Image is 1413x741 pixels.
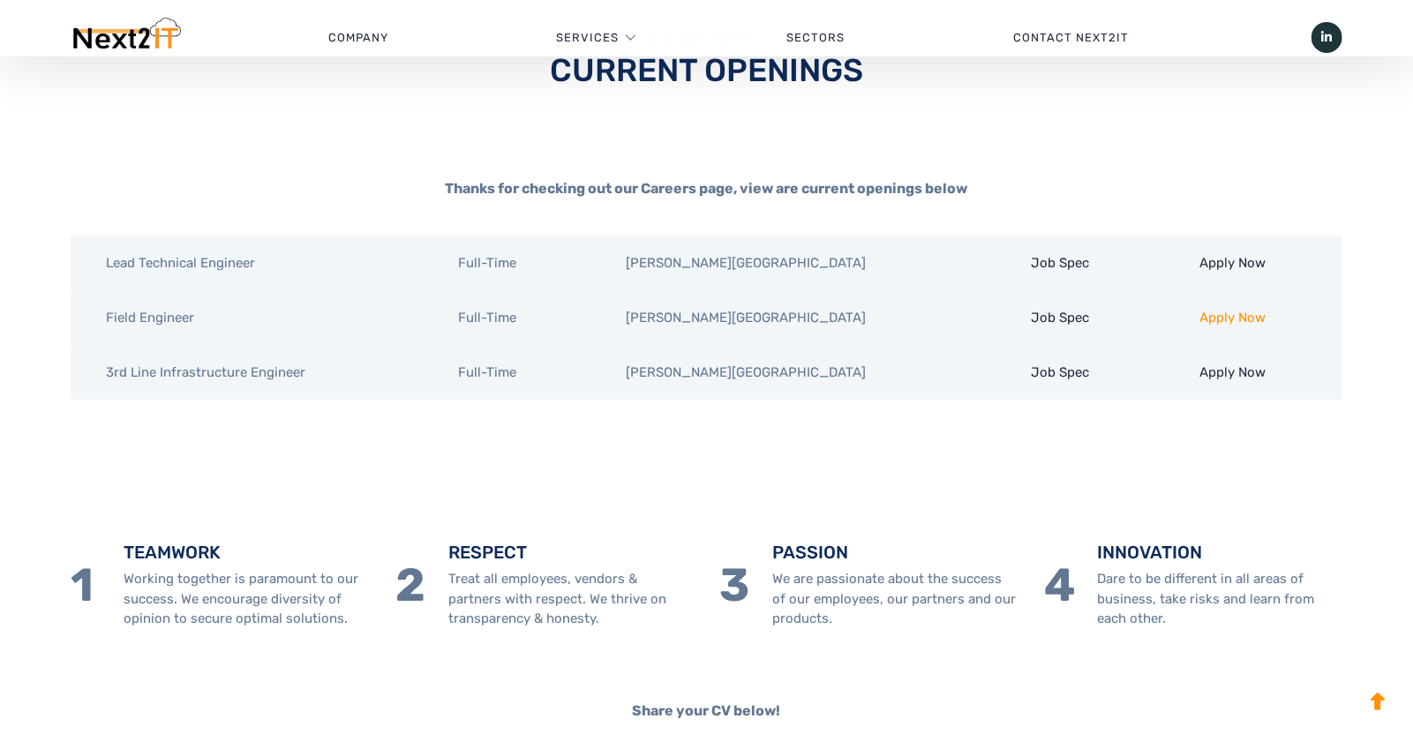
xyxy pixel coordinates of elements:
a: Link Job Spec [1031,364,1089,380]
img: Next2IT [71,18,181,57]
td: 3rd Line Infrastructure Engineer [71,345,423,400]
a: Contact Next2IT [929,11,1213,64]
td: Field Engineer [71,290,423,345]
h4: PASSION [772,541,1018,565]
strong: Share your CV below! [632,702,780,719]
td: [PERSON_NAME][GEOGRAPHIC_DATA] [590,345,996,400]
h4: TEAMWORK [124,541,369,565]
a: Link Job Spec [1031,255,1089,271]
td: Lead Technical Engineer [71,236,423,290]
td: [PERSON_NAME][GEOGRAPHIC_DATA] [590,236,996,290]
p: Treat all employees, vendors & partners with respect. We thrive on transparency & honesty. [448,569,694,629]
strong: Thanks for checking out our Careers page, view are current openings below [445,180,967,197]
a: Link Apply Now [1199,255,1266,271]
td: [PERSON_NAME][GEOGRAPHIC_DATA] [590,290,996,345]
h4: RESPECT [448,541,694,565]
p: Working together is paramount to our success. We encourage diversity of opinion to secure optimal... [124,569,369,629]
p: Dare to be different in all areas of business, take risks and learn from each other. [1097,569,1342,629]
a: Company [244,11,472,64]
td: Full-Time [423,290,590,345]
p: We are passionate about the success of our employees, our partners and our products. [772,569,1018,629]
td: Full-Time [423,236,590,290]
a: Link Apply Now [1199,364,1266,380]
a: Apply Now [1199,310,1266,326]
a: Sectors [703,11,928,64]
a: Services [556,11,619,64]
h4: INNOVATION [1097,541,1342,565]
a: Link Job Spec [1031,310,1089,326]
td: Full-Time [423,345,590,400]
